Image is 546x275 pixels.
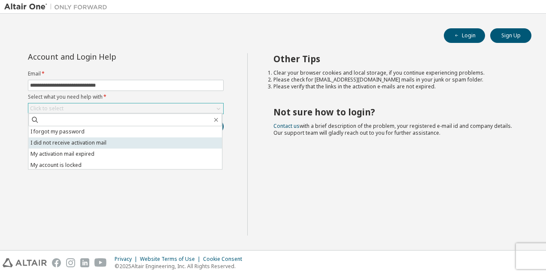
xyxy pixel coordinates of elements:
div: Click to select [28,103,223,114]
p: © 2025 Altair Engineering, Inc. All Rights Reserved. [115,263,247,270]
img: altair_logo.svg [3,258,47,267]
h2: Other Tips [273,53,516,64]
img: Altair One [4,3,112,11]
span: with a brief description of the problem, your registered e-mail id and company details. Our suppo... [273,122,512,136]
img: youtube.svg [94,258,107,267]
label: Email [28,70,224,77]
div: Account and Login Help [28,53,185,60]
button: Sign Up [490,28,531,43]
label: Select what you need help with [28,94,224,100]
li: Please verify that the links in the activation e-mails are not expired. [273,83,516,90]
li: Please check for [EMAIL_ADDRESS][DOMAIN_NAME] mails in your junk or spam folder. [273,76,516,83]
div: Website Terms of Use [140,256,203,263]
img: facebook.svg [52,258,61,267]
div: Privacy [115,256,140,263]
button: Login [444,28,485,43]
li: Clear your browser cookies and local storage, if you continue experiencing problems. [273,70,516,76]
img: instagram.svg [66,258,75,267]
a: Contact us [273,122,300,130]
h2: Not sure how to login? [273,106,516,118]
img: linkedin.svg [80,258,89,267]
li: I forgot my password [28,126,222,137]
div: Cookie Consent [203,256,247,263]
div: Click to select [30,105,64,112]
